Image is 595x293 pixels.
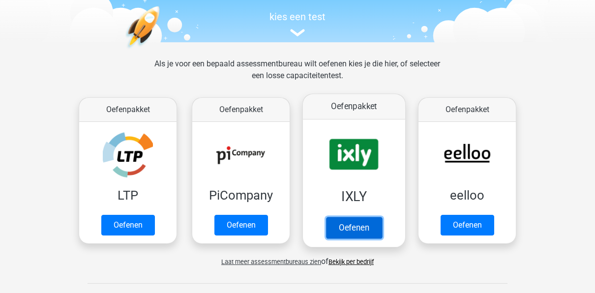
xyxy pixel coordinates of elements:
div: of [71,248,524,267]
a: Oefenen [441,215,494,235]
a: kies een test [71,11,524,37]
span: Laat meer assessmentbureaus zien [221,258,321,265]
a: Oefenen [214,215,268,235]
h5: kies een test [71,11,524,23]
a: Oefenen [101,215,155,235]
div: Als je voor een bepaald assessmentbureau wilt oefenen kies je die hier, of selecteer een losse ca... [147,58,448,93]
img: assessment [290,29,305,36]
img: oefenen [125,6,198,95]
a: Oefenen [326,217,382,238]
a: Bekijk per bedrijf [328,258,374,265]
